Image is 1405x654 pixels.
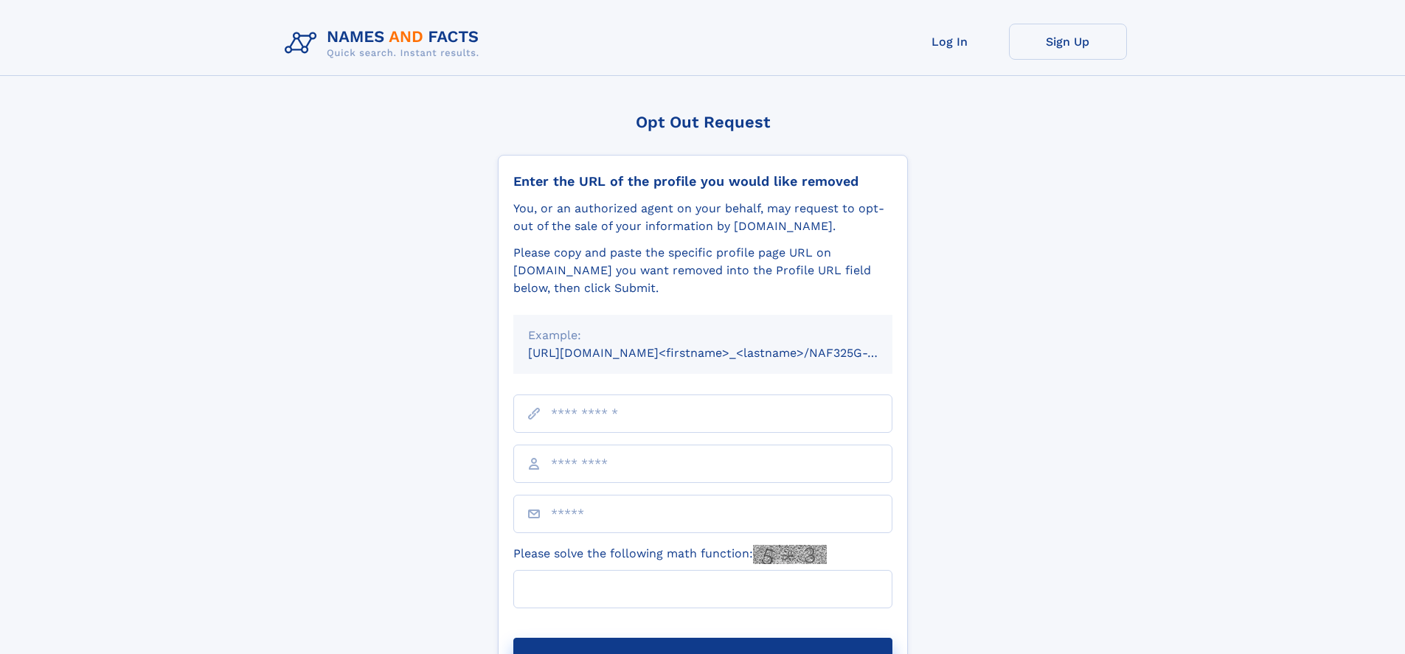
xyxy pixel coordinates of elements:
[513,200,892,235] div: You, or an authorized agent on your behalf, may request to opt-out of the sale of your informatio...
[528,346,920,360] small: [URL][DOMAIN_NAME]<firstname>_<lastname>/NAF325G-xxxxxxxx
[528,327,878,344] div: Example:
[891,24,1009,60] a: Log In
[513,244,892,297] div: Please copy and paste the specific profile page URL on [DOMAIN_NAME] you want removed into the Pr...
[513,173,892,189] div: Enter the URL of the profile you would like removed
[279,24,491,63] img: Logo Names and Facts
[498,113,908,131] div: Opt Out Request
[1009,24,1127,60] a: Sign Up
[513,545,827,564] label: Please solve the following math function:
